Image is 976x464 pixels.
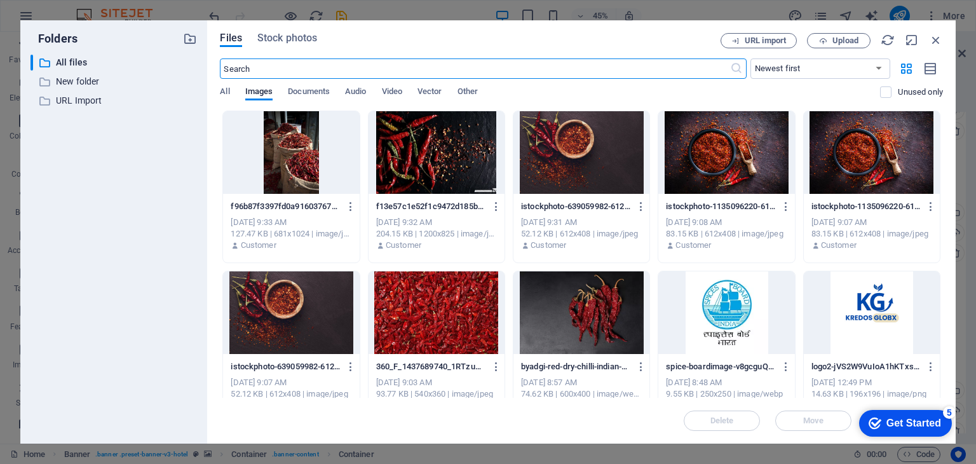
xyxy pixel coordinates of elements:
div: 127.47 KB | 681x1024 | image/jpeg [231,228,351,240]
p: 360_F_1437689740_1RTzuX248Kl6k2rezPWZRfoP7LB0w981-KrsXHQbf30pXl1l7VeRq3w.jpg [376,361,485,372]
span: Upload [832,37,858,44]
div: [DATE] 8:57 AM [521,377,642,388]
div: [DATE] 9:07 AM [811,217,932,228]
i: Minimize [905,33,919,47]
p: istockphoto-1135096220-612x612-eJKceiCsqg96mBlZVaXVeQ.jpg [811,201,921,212]
p: New folder [56,74,174,89]
div: 83.15 KB | 612x408 | image/jpeg [811,228,932,240]
p: Customer [821,240,857,251]
div: 93.77 KB | 540x360 | image/jpeg [376,388,497,400]
i: Reload [881,33,895,47]
p: Displays only files that are not in use on the website. Files added during this session can still... [898,86,943,98]
i: Close [929,33,943,47]
span: All [220,84,229,102]
span: Images [245,84,273,102]
div: 9.55 KB | 250x250 | image/webp [666,388,787,400]
p: spice-boardimage-v8gcguQ-YpGWxOVNFMnZuQ.webp [666,361,775,372]
div: Get Started 5 items remaining, 0% complete [10,6,103,33]
div: 83.15 KB | 612x408 | image/jpeg [666,228,787,240]
span: Other [457,84,478,102]
span: Audio [345,84,366,102]
p: f96b87f3397fd0a916037673b072d0bc-7l1Vel2WNoNzC4iEVcJ0Jg.jpg [231,201,340,212]
div: 204.15 KB | 1200x825 | image/jpeg [376,228,497,240]
p: Customer [386,240,421,251]
i: Create new folder [183,32,197,46]
div: 14.63 KB | 196x196 | image/png [811,388,932,400]
p: istockphoto-639059982-612x612-_E9Asm8aanS5OkGwNqSKfw.jpg [521,201,630,212]
p: istockphoto-1135096220-612x612-mv7QaZv3rq2SmLni437wvQ.jpg [666,201,775,212]
button: URL import [721,33,797,48]
div: ​ [30,55,33,71]
p: All files [56,55,174,70]
p: Folders [30,31,78,47]
div: [DATE] 9:31 AM [521,217,642,228]
p: istockphoto-639059982-612x612-TlOySs2scEysc-VylDscsg.jpg [231,361,340,372]
p: Customer [241,240,276,251]
div: [DATE] 12:49 PM [811,377,932,388]
div: 5 [94,3,107,15]
span: URL import [745,37,786,44]
input: Search [220,58,729,79]
span: Video [382,84,402,102]
div: New folder [30,74,197,90]
div: [DATE] 9:32 AM [376,217,497,228]
button: Upload [807,33,871,48]
p: byadgi-red-dry-chilli-indian-600nw-2005127822-OfKUS_vOK8TMAbMVVZyPKQ.webp [521,361,630,372]
span: Files [220,31,242,46]
span: Vector [417,84,442,102]
div: 52.12 KB | 612x408 | image/jpeg [231,388,351,400]
div: 52.12 KB | 612x408 | image/jpeg [521,228,642,240]
span: Stock photos [257,31,317,46]
div: [DATE] 9:33 AM [231,217,351,228]
div: Get Started [37,14,92,25]
p: logo2-jVS2W9VuIoA1hKTxsgiVeQ-kT0YtmG_gLIyNRZpwaje6Q.png [811,361,921,372]
span: Documents [288,84,330,102]
div: URL Import [30,93,197,109]
div: [DATE] 9:08 AM [666,217,787,228]
p: URL Import [56,93,174,108]
div: [DATE] 8:48 AM [666,377,787,388]
p: Customer [675,240,711,251]
div: [DATE] 9:07 AM [231,377,351,388]
div: 74.62 KB | 600x400 | image/webp [521,388,642,400]
p: f13e57c1e52f1c9472d185bb1c4c3f1d-W3ZbEcq8PnDQ_ob1waj8ew.jpg [376,201,485,212]
p: Customer [531,240,566,251]
div: [DATE] 9:03 AM [376,377,497,388]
